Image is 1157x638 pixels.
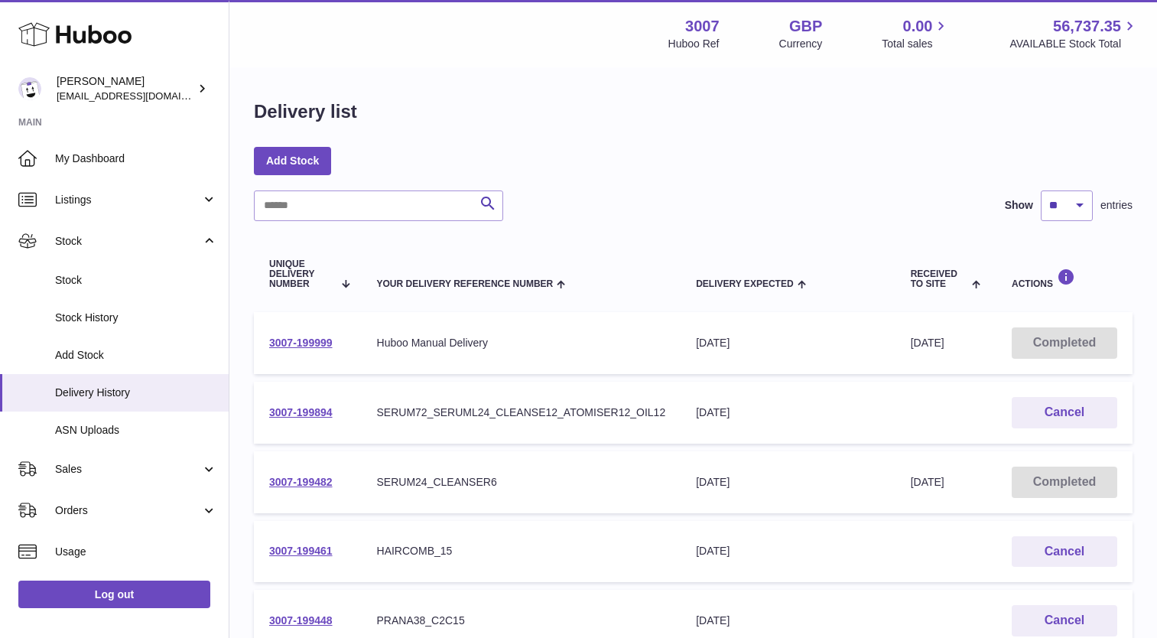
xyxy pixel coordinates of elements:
[903,16,933,37] span: 0.00
[911,476,944,488] span: [DATE]
[269,614,333,627] a: 3007-199448
[1012,605,1117,636] button: Cancel
[55,311,217,325] span: Stock History
[377,336,666,350] div: Huboo Manual Delivery
[254,99,357,124] h1: Delivery list
[696,336,879,350] div: [DATE]
[882,16,950,51] a: 0.00 Total sales
[696,544,879,558] div: [DATE]
[685,16,720,37] strong: 3007
[269,476,333,488] a: 3007-199482
[1009,16,1139,51] a: 56,737.35 AVAILABLE Stock Total
[1100,198,1133,213] span: entries
[1009,37,1139,51] span: AVAILABLE Stock Total
[18,581,210,608] a: Log out
[55,234,201,249] span: Stock
[911,337,944,349] span: [DATE]
[789,16,822,37] strong: GBP
[55,545,217,559] span: Usage
[269,406,333,418] a: 3007-199894
[55,151,217,166] span: My Dashboard
[55,193,201,207] span: Listings
[1012,536,1117,568] button: Cancel
[1012,397,1117,428] button: Cancel
[1005,198,1033,213] label: Show
[55,462,201,477] span: Sales
[55,348,217,363] span: Add Stock
[254,147,331,174] a: Add Stock
[911,269,968,289] span: Received to Site
[377,614,666,628] div: PRANA38_C2C15
[57,74,194,103] div: [PERSON_NAME]
[18,77,41,100] img: bevmay@maysama.com
[882,37,950,51] span: Total sales
[779,37,823,51] div: Currency
[1012,269,1117,289] div: Actions
[55,423,217,438] span: ASN Uploads
[55,503,201,518] span: Orders
[696,279,793,289] span: Delivery Expected
[269,259,333,290] span: Unique Delivery Number
[377,475,666,490] div: SERUM24_CLEANSER6
[377,279,554,289] span: Your Delivery Reference Number
[696,475,879,490] div: [DATE]
[269,545,333,557] a: 3007-199461
[1053,16,1121,37] span: 56,737.35
[55,386,217,400] span: Delivery History
[377,405,666,420] div: SERUM72_SERUML24_CLEANSE12_ATOMISER12_OIL12
[668,37,720,51] div: Huboo Ref
[696,405,879,420] div: [DATE]
[55,273,217,288] span: Stock
[269,337,333,349] a: 3007-199999
[57,90,225,102] span: [EMAIL_ADDRESS][DOMAIN_NAME]
[377,544,666,558] div: HAIRCOMB_15
[696,614,879,628] div: [DATE]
